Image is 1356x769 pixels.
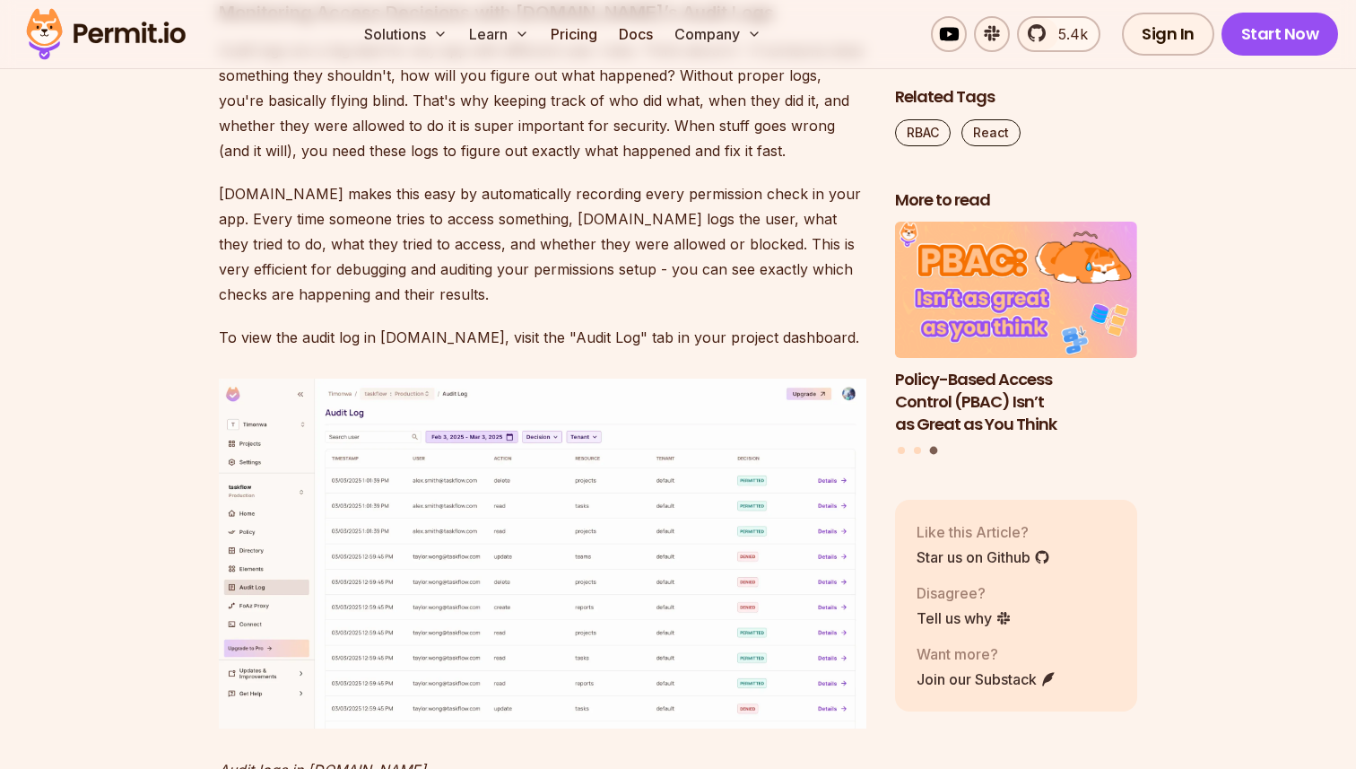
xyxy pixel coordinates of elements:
img: Policy-Based Access Control (PBAC) Isn’t as Great as You Think [895,223,1137,359]
img: Permit logo [18,4,194,65]
img: image.png [219,379,866,728]
a: Pricing [543,16,604,52]
h3: Policy-Based Access Control (PBAC) Isn’t as Great as You Think [895,369,1137,435]
a: Docs [612,16,660,52]
a: Tell us why [917,607,1012,629]
p: Want more? [917,643,1056,665]
h2: Related Tags [895,86,1137,109]
button: Go to slide 2 [914,447,921,454]
button: Go to slide 3 [929,447,937,455]
p: [DOMAIN_NAME] makes this easy by automatically recording every permission check in your app. Ever... [219,181,866,307]
p: Audit logs are a big deal for any app with different user roles. Think about it - if someone does... [219,38,866,163]
p: Disagree? [917,582,1012,604]
p: To view the audit log in [DOMAIN_NAME], visit the "Audit Log" tab in your project dashboard. [219,325,866,350]
a: React [961,119,1021,146]
span: 5.4k [1047,23,1088,45]
a: Start Now [1221,13,1339,56]
a: Sign In [1122,13,1214,56]
h2: More to read [895,189,1137,212]
a: Policy-Based Access Control (PBAC) Isn’t as Great as You ThinkPolicy-Based Access Control (PBAC) ... [895,223,1137,436]
button: Learn [462,16,536,52]
a: Join our Substack [917,669,1056,690]
a: 5.4k [1017,16,1100,52]
li: 3 of 3 [895,223,1137,436]
a: RBAC [895,119,951,146]
div: Posts [895,223,1137,458]
button: Solutions [357,16,455,52]
a: Star us on Github [917,546,1050,568]
p: Like this Article? [917,521,1050,543]
button: Go to slide 1 [898,447,905,454]
button: Company [667,16,769,52]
